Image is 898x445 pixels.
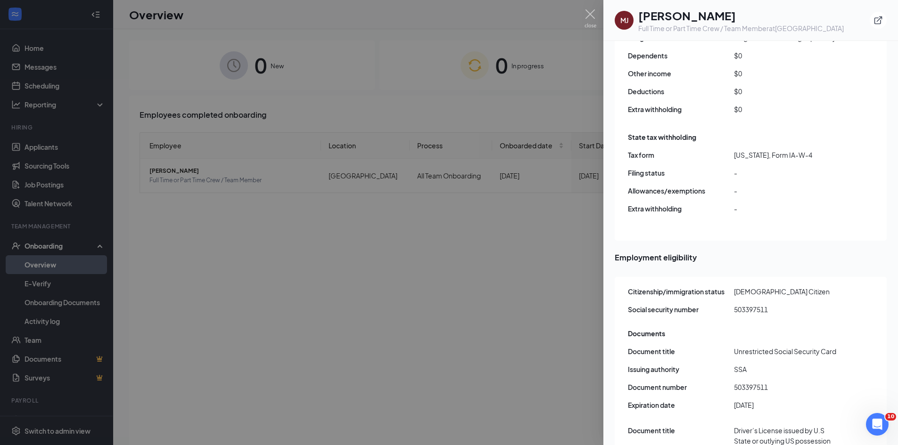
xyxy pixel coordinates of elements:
[628,425,734,436] span: Document title
[628,382,734,392] span: Document number
[734,382,840,392] span: 503397511
[620,16,628,25] div: MJ
[885,413,896,421] span: 10
[638,24,844,33] div: Full Time or Part Time Crew / Team Member at [GEOGRAPHIC_DATA]
[870,12,887,29] button: ExternalLink
[628,150,734,160] span: Tax form
[734,86,840,97] span: $0
[734,50,840,61] span: $0
[628,346,734,356] span: Document title
[628,86,734,97] span: Deductions
[734,104,840,114] span: $0
[734,68,840,79] span: $0
[734,364,840,374] span: SSA
[734,168,840,178] span: -
[628,168,734,178] span: Filing status
[734,286,840,297] span: [DEMOGRAPHIC_DATA] Citizen
[734,203,840,214] span: -
[628,68,734,79] span: Other income
[628,104,734,114] span: Extra withholding
[628,186,734,196] span: Allowances/exemptions
[628,286,734,297] span: Citizenship/immigration status
[628,132,696,142] span: State tax withholding
[628,304,734,315] span: Social security number
[866,413,889,436] iframe: Intercom live chat
[734,400,840,410] span: [DATE]
[734,186,840,196] span: -
[628,203,734,214] span: Extra withholding
[628,50,734,61] span: Dependents
[615,251,887,263] span: Employment eligibility
[734,304,840,315] span: 503397511
[873,16,883,25] svg: ExternalLink
[628,328,665,339] span: Documents
[734,150,840,160] span: [US_STATE], Form IA-W-4
[628,400,734,410] span: Expiration date
[638,8,844,24] h1: [PERSON_NAME]
[628,364,734,374] span: Issuing authority
[734,346,840,356] span: Unrestricted Social Security Card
